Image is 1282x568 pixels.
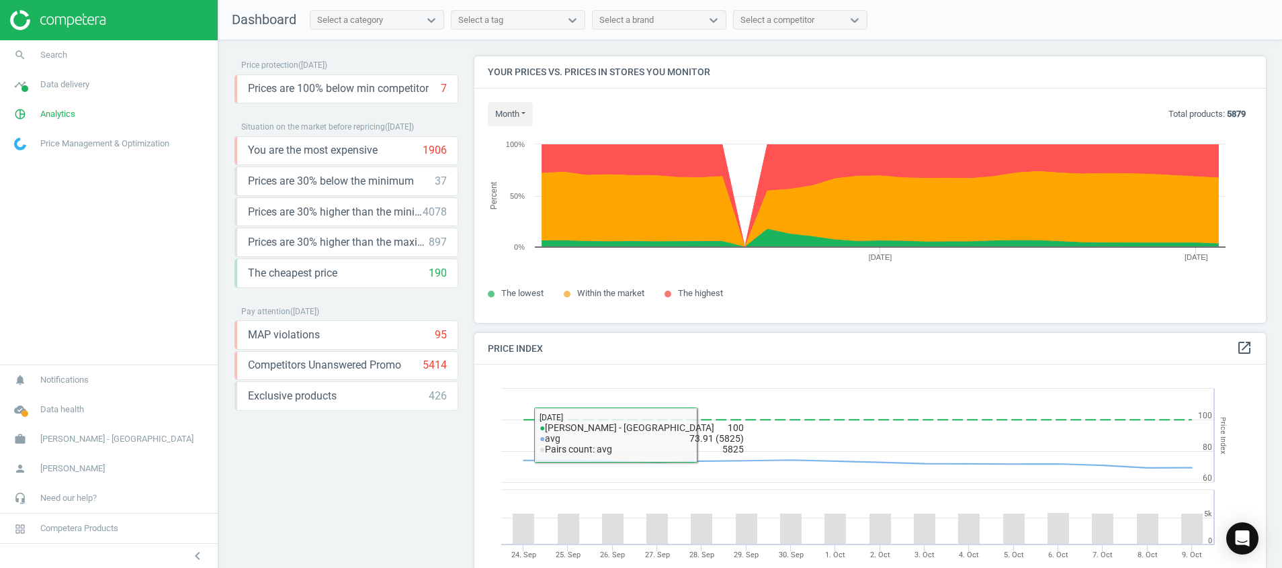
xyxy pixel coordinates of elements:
div: 1906 [423,143,447,158]
tspan: 2. Oct [870,551,890,559]
tspan: 27. Sep [645,551,670,559]
div: 426 [429,389,447,404]
tspan: 28. Sep [689,551,714,559]
span: [PERSON_NAME] - [GEOGRAPHIC_DATA] [40,433,194,445]
button: month [488,102,533,126]
span: Dashboard [232,11,296,28]
span: ( [DATE] ) [290,307,319,316]
div: Select a category [317,14,383,26]
span: Prices are 30% higher than the maximal [248,235,429,250]
span: Analytics [40,108,75,120]
tspan: 7. Oct [1093,551,1113,559]
span: Situation on the market before repricing [241,122,385,132]
tspan: 1. Oct [825,551,845,559]
span: Prices are 30% below the minimum [248,174,414,189]
span: Need our help? [40,492,97,504]
div: 897 [429,235,447,250]
span: Prices are 30% higher than the minimum [248,205,423,220]
tspan: 30. Sep [779,551,804,559]
text: 0% [514,243,525,251]
span: The highest [678,288,723,298]
span: Price protection [241,60,298,70]
div: Select a brand [599,14,654,26]
span: Data delivery [40,79,89,91]
tspan: 6. Oct [1048,551,1068,559]
text: 100 [1198,411,1212,420]
i: chevron_left [189,548,206,564]
span: Competitors Unanswered Promo [248,358,401,373]
text: 100% [506,140,525,148]
tspan: [DATE] [869,253,892,261]
text: 0 [1208,536,1212,545]
div: Open Intercom Messenger [1226,522,1258,555]
div: Select a competitor [740,14,814,26]
span: Prices are 100% below min competitor [248,81,429,96]
div: 5414 [423,358,447,373]
span: Pay attention [241,307,290,316]
tspan: 29. Sep [734,551,759,559]
tspan: 8. Oct [1138,551,1158,559]
span: Search [40,49,67,61]
i: pie_chart_outlined [7,101,33,127]
tspan: 5. Oct [1004,551,1024,559]
i: cloud_done [7,397,33,422]
tspan: Price Index [1219,417,1228,454]
div: 37 [435,174,447,189]
span: Within the market [577,288,644,298]
img: ajHJNr6hYgQAAAAASUVORK5CYII= [10,10,105,30]
i: notifications [7,367,33,393]
p: Total products: [1168,108,1246,120]
span: The lowest [501,288,544,298]
div: 7 [441,81,447,96]
span: ( [DATE] ) [298,60,327,70]
tspan: 4. Oct [959,551,979,559]
tspan: 26. Sep [600,551,625,559]
span: Exclusive products [248,389,337,404]
i: search [7,42,33,68]
span: [PERSON_NAME] [40,463,105,475]
b: 5879 [1227,109,1246,119]
tspan: 25. Sep [556,551,581,559]
div: 190 [429,266,447,281]
div: 4078 [423,205,447,220]
span: You are the most expensive [248,143,378,158]
span: Data health [40,404,84,416]
img: wGWNvw8QSZomAAAAABJRU5ErkJggg== [14,138,26,150]
text: 5k [1204,510,1212,518]
span: Notifications [40,374,89,386]
span: Price Management & Optimization [40,138,169,150]
span: MAP violations [248,328,320,342]
div: 95 [435,328,447,342]
h4: Price Index [474,333,1266,365]
text: 60 [1203,473,1212,483]
span: Competera Products [40,522,118,534]
text: 50% [510,192,525,200]
i: open_in_new [1236,340,1252,356]
tspan: [DATE] [1185,253,1208,261]
tspan: 24. Sep [511,551,536,559]
tspan: Percent [489,181,499,209]
button: chevron_left [181,547,214,565]
i: work [7,426,33,452]
span: The cheapest price [248,266,337,281]
a: open_in_new [1236,340,1252,357]
tspan: 3. Oct [914,551,935,559]
i: person [7,456,33,481]
i: headset_mic [7,485,33,511]
h4: Your prices vs. prices in stores you monitor [474,56,1266,88]
tspan: 9. Oct [1182,551,1202,559]
span: ( [DATE] ) [385,122,414,132]
div: Select a tag [458,14,503,26]
text: 80 [1203,442,1212,452]
i: timeline [7,72,33,97]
